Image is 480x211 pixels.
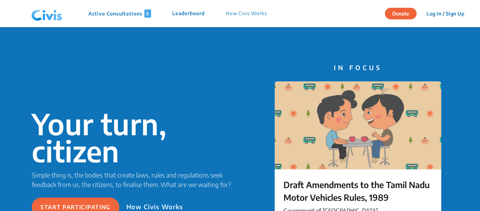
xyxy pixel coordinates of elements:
[275,63,441,72] p: IN FOCUS
[385,10,422,17] a: Donate
[422,8,469,19] button: Log In / Sign Up
[32,110,240,165] p: Your turn, citizen
[144,10,151,18] span: 5
[32,170,240,189] p: Simple thing is, the bodies that create laws, rules and regulations seek feedback from us, the ci...
[88,10,151,18] p: Active Consultations
[226,10,267,18] p: How Civis Works
[385,8,417,19] button: Donate
[283,178,432,204] p: Draft Amendments to the Tamil Nadu Motor Vehicles Rules, 1989
[29,3,65,24] img: navlogo.png
[172,10,205,18] p: Leaderboard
